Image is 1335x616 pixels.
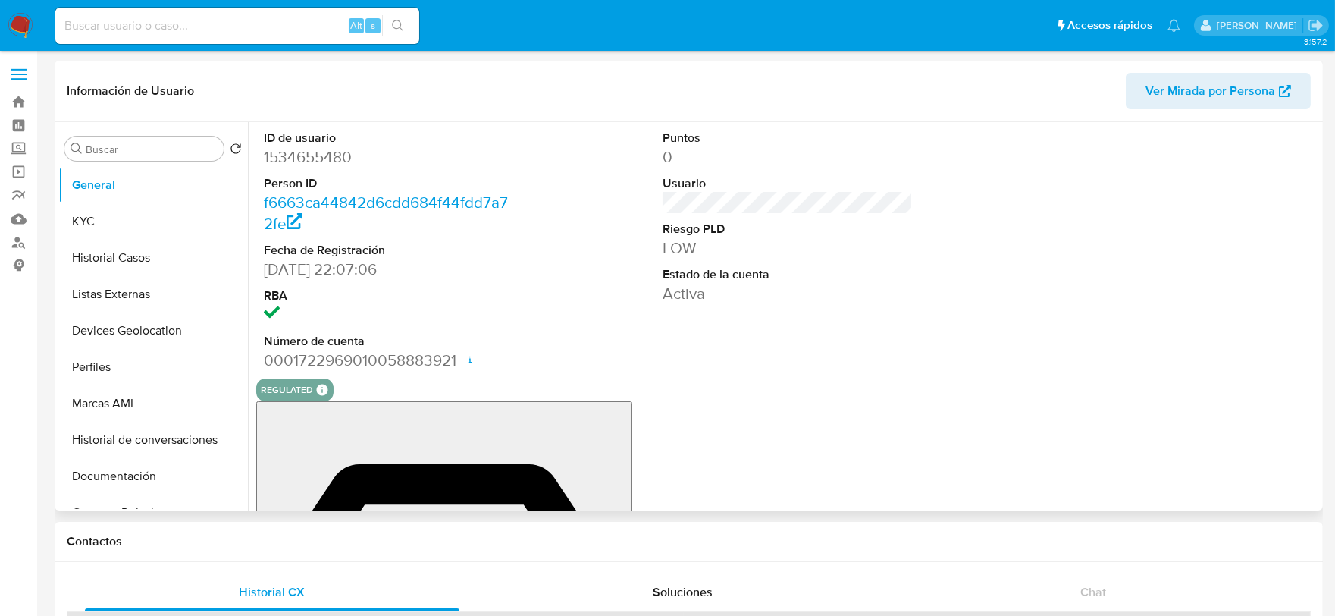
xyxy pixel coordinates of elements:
[653,583,713,601] span: Soluciones
[264,175,515,192] dt: Person ID
[58,495,248,531] button: Cruces y Relaciones
[371,18,375,33] span: s
[1126,73,1311,109] button: Ver Mirada por Persona
[663,146,914,168] dd: 0
[264,130,515,146] dt: ID de usuario
[230,143,242,159] button: Volver al orden por defecto
[663,221,914,237] dt: Riesgo PLD
[86,143,218,156] input: Buscar
[1145,73,1275,109] span: Ver Mirada por Persona
[1217,18,1302,33] p: dalia.goicochea@mercadolibre.com.mx
[58,276,248,313] button: Listas Externas
[663,266,914,283] dt: Estado de la cuenta
[350,18,362,33] span: Alt
[264,242,515,259] dt: Fecha de Registración
[261,387,313,393] button: regulated
[663,130,914,146] dt: Puntos
[264,333,515,350] dt: Número de cuenta
[58,167,248,203] button: General
[58,240,248,276] button: Historial Casos
[663,175,914,192] dt: Usuario
[1080,583,1106,601] span: Chat
[67,534,1311,549] h1: Contactos
[382,15,413,36] button: search-icon
[663,237,914,259] dd: LOW
[1067,17,1152,33] span: Accesos rápidos
[58,349,248,385] button: Perfiles
[264,350,515,371] dd: 0001722969010058883921
[67,83,194,99] h1: Información de Usuario
[58,385,248,422] button: Marcas AML
[58,458,248,495] button: Documentación
[58,203,248,240] button: KYC
[55,16,419,36] input: Buscar usuario o caso...
[264,146,515,168] dd: 1534655480
[264,288,515,304] dt: RBA
[663,283,914,304] dd: Activa
[58,313,248,349] button: Devices Geolocation
[1167,19,1180,32] a: Notificaciones
[1308,17,1324,33] a: Salir
[264,191,508,234] a: f6663ca44842d6cdd684f44fdd7a72fe
[71,143,83,155] button: Buscar
[264,259,515,280] dd: [DATE] 22:07:06
[58,422,248,458] button: Historial de conversaciones
[239,583,305,601] span: Historial CX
